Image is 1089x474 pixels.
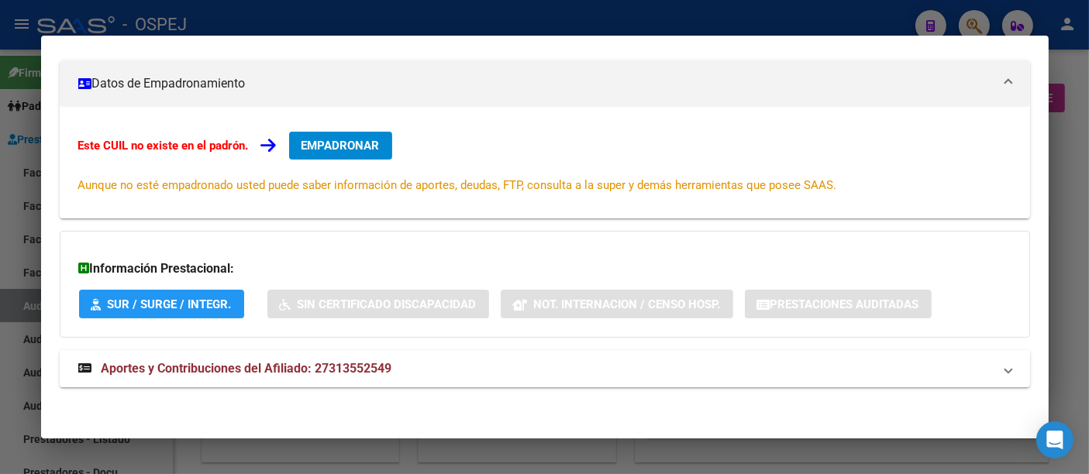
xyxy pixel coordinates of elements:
[501,290,733,318] button: Not. Internacion / Censo Hosp.
[298,297,477,311] span: Sin Certificado Discapacidad
[60,107,1030,218] div: Datos de Empadronamiento
[102,361,392,376] span: Aportes y Contribuciones del Afiliado: 27313552549
[534,297,721,311] span: Not. Internacion / Censo Hosp.
[79,290,244,318] button: SUR / SURGE / INTEGR.
[60,350,1030,387] mat-expansion-panel-header: Aportes y Contribuciones del Afiliado: 27313552549
[108,297,232,311] span: SUR / SURGE / INTEGR.
[78,74,993,93] mat-panel-title: Datos de Empadronamiento
[78,178,837,192] span: Aunque no esté empadronado usted puede saber información de aportes, deudas, FTP, consulta a la s...
[289,132,392,160] button: EMPADRONAR
[770,297,919,311] span: Prestaciones Auditadas
[745,290,932,318] button: Prestaciones Auditadas
[78,139,249,153] strong: Este CUIL no existe en el padrón.
[1036,421,1073,459] div: Open Intercom Messenger
[79,259,1011,278] h3: Información Prestacional:
[60,60,1030,107] mat-expansion-panel-header: Datos de Empadronamiento
[302,139,380,153] span: EMPADRONAR
[267,290,489,318] button: Sin Certificado Discapacidad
